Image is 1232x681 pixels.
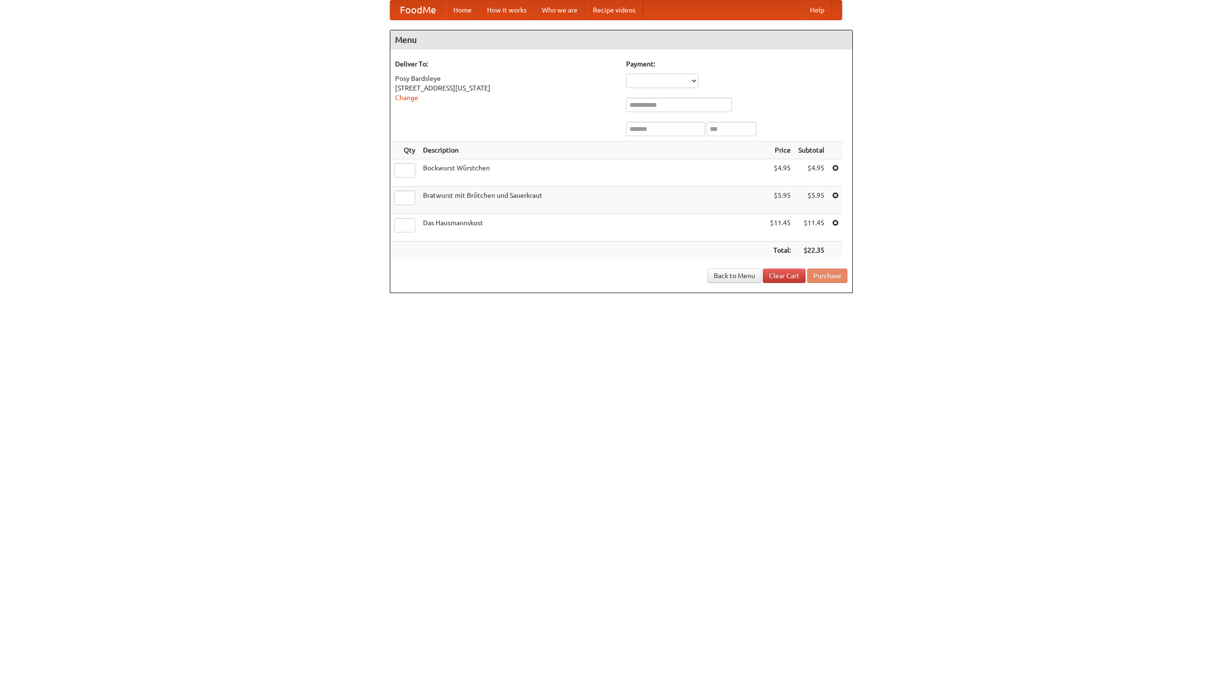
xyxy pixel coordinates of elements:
[795,242,828,259] th: $22.35
[795,214,828,242] td: $11.45
[395,59,616,69] h5: Deliver To:
[390,0,446,20] a: FoodMe
[707,269,761,283] a: Back to Menu
[395,74,616,83] div: Posy Bardsleye
[807,269,847,283] button: Purchase
[419,187,766,214] td: Bratwurst mit Brötchen und Sauerkraut
[390,141,419,159] th: Qty
[419,141,766,159] th: Description
[390,30,852,50] h4: Menu
[766,242,795,259] th: Total:
[795,159,828,187] td: $4.95
[626,59,847,69] h5: Payment:
[479,0,534,20] a: How it works
[766,187,795,214] td: $5.95
[446,0,479,20] a: Home
[766,141,795,159] th: Price
[395,83,616,93] div: [STREET_ADDRESS][US_STATE]
[802,0,832,20] a: Help
[534,0,585,20] a: Who we are
[763,269,806,283] a: Clear Cart
[795,187,828,214] td: $5.95
[395,94,418,102] a: Change
[419,159,766,187] td: Bockwurst Würstchen
[419,214,766,242] td: Das Hausmannskost
[766,159,795,187] td: $4.95
[795,141,828,159] th: Subtotal
[585,0,643,20] a: Recipe videos
[766,214,795,242] td: $11.45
